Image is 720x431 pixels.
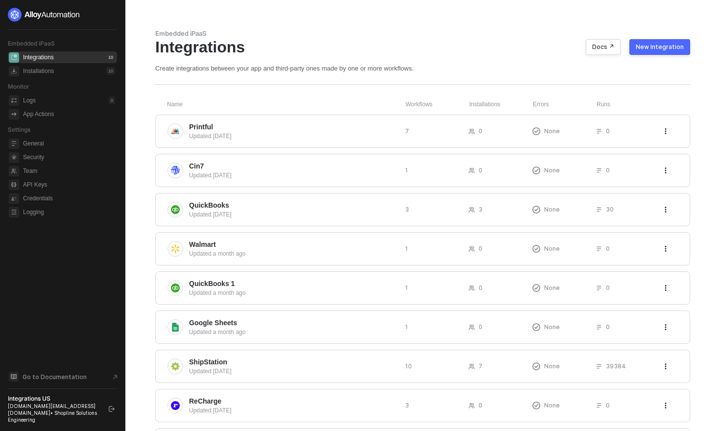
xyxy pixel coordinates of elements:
[479,323,482,331] span: 0
[544,401,560,409] span: None
[171,127,180,136] img: integration-icon
[469,100,533,109] div: Installations
[189,200,229,210] span: QuickBooks
[544,323,560,331] span: None
[9,180,19,190] span: api-key
[155,29,690,38] div: Embedded iPaaS
[23,179,115,191] span: API Keys
[469,128,475,134] span: icon-users
[9,109,19,120] span: icon-app-actions
[110,372,120,382] span: document-arrow
[629,39,690,55] button: New Integration
[171,401,180,410] img: integration-icon
[592,43,614,51] div: Docs ↗
[596,324,602,330] span: icon-list
[532,127,540,135] span: icon-exclamation
[544,205,560,214] span: None
[596,363,602,369] span: icon-list
[663,207,669,213] span: icon-threedots
[189,279,235,288] span: QuickBooks 1
[171,205,180,214] img: integration-icon
[8,83,29,90] span: Monitor
[596,168,602,173] span: icon-list
[23,206,115,218] span: Logging
[106,67,115,75] div: 10
[532,402,540,409] span: icon-exclamation
[189,171,397,180] div: Updated [DATE]
[479,284,482,292] span: 0
[9,207,19,217] span: logging
[663,403,669,408] span: icon-threedots
[167,100,406,109] div: Name
[532,206,540,214] span: icon-exclamation
[9,166,19,176] span: team
[189,318,237,328] span: Google Sheets
[189,249,397,258] div: Updated a month ago
[8,8,117,22] a: logo
[171,284,180,292] img: integration-icon
[8,40,55,47] span: Embedded iPaaS
[189,132,397,141] div: Updated [DATE]
[9,66,19,76] span: installations
[155,64,690,72] div: Create integrations between your app and third-party ones made by one or more workflows.
[606,284,610,292] span: 0
[663,285,669,291] span: icon-threedots
[596,128,602,134] span: icon-list
[586,39,621,55] button: Docs ↗
[544,284,560,292] span: None
[596,246,602,252] span: icon-list
[606,244,610,253] span: 0
[189,406,397,415] div: Updated [DATE]
[469,168,475,173] span: icon-users
[406,100,469,109] div: Workflows
[469,285,475,291] span: icon-users
[532,284,540,292] span: icon-exclamation
[606,166,610,174] span: 0
[23,53,54,62] div: Integrations
[405,362,412,370] span: 10
[9,52,19,63] span: integrations
[606,323,610,331] span: 0
[405,401,409,409] span: 3
[544,127,560,135] span: None
[663,246,669,252] span: icon-threedots
[544,362,560,370] span: None
[189,396,221,406] span: ReCharge
[23,67,54,75] div: Installations
[109,406,115,412] span: logout
[8,395,100,403] div: Integrations US
[8,403,100,423] div: [DOMAIN_NAME][EMAIL_ADDRESS][DOMAIN_NAME] • Shopline Solutions Engineering
[469,403,475,408] span: icon-users
[663,363,669,369] span: icon-threedots
[479,166,482,174] span: 0
[8,371,118,383] a: Knowledge Base
[469,207,475,213] span: icon-users
[596,403,602,408] span: icon-list
[532,245,540,253] span: icon-exclamation
[23,151,115,163] span: Security
[532,167,540,174] span: icon-exclamation
[23,165,115,177] span: Team
[636,43,684,51] div: New Integration
[23,96,36,105] div: Logs
[171,244,180,253] img: integration-icon
[9,139,19,149] span: general
[596,207,602,213] span: icon-list
[532,323,540,331] span: icon-exclamation
[533,100,597,109] div: Errors
[544,166,560,174] span: None
[189,210,397,219] div: Updated [DATE]
[189,357,227,367] span: ShipStation
[155,38,690,56] div: Integrations
[9,96,19,106] span: icon-logs
[189,239,216,249] span: Walmart
[171,362,180,371] img: integration-icon
[479,127,482,135] span: 0
[109,96,115,104] div: 0
[8,8,80,22] img: logo
[405,127,409,135] span: 7
[189,367,397,376] div: Updated [DATE]
[9,193,19,204] span: credentials
[9,152,19,163] span: security
[479,401,482,409] span: 0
